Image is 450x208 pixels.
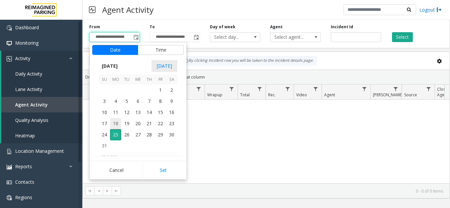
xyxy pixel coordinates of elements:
span: 8 [155,96,166,107]
button: Cancel [92,163,141,177]
td: Friday, August 8, 2025 [155,96,166,107]
td: Monday, August 18, 2025 [110,118,121,129]
td: Saturday, August 30, 2025 [166,129,177,140]
td: Wednesday, August 20, 2025 [132,118,144,129]
a: Total Filter Menu [255,84,264,93]
th: Su [99,75,110,85]
span: Dashboard [15,24,39,31]
a: Video Filter Menu [311,84,320,93]
span: 5 [121,96,132,107]
img: 'icon' [7,149,12,154]
div: Data table [83,84,450,183]
span: Toggle popup [192,33,200,42]
td: Monday, August 11, 2025 [110,107,121,118]
span: Monitoring [15,40,39,46]
span: 4 [110,96,121,107]
td: Friday, August 22, 2025 [155,118,166,129]
th: [DATE] [99,151,177,163]
td: Wednesday, August 27, 2025 [132,129,144,140]
span: Rec. [268,92,276,98]
a: Heatmap [1,128,82,143]
td: Saturday, August 2, 2025 [166,84,177,96]
span: 2 [166,84,177,96]
td: Sunday, August 31, 2025 [99,140,110,151]
td: Tuesday, August 19, 2025 [121,118,132,129]
span: 14 [144,107,155,118]
span: 17 [99,118,110,129]
td: Saturday, August 23, 2025 [166,118,177,129]
th: Mo [110,75,121,85]
span: Heatmap [15,132,35,139]
span: Select agent... [270,33,310,42]
a: Rec. Filter Menu [283,84,292,93]
span: Source [404,92,417,98]
span: 12 [121,107,132,118]
span: 31 [99,140,110,151]
button: Set [143,163,184,177]
td: Friday, August 15, 2025 [155,107,166,118]
th: Sa [166,75,177,85]
th: Th [144,75,155,85]
td: Tuesday, August 26, 2025 [121,129,132,140]
button: Time tab [138,45,184,55]
span: 18 [110,118,121,129]
label: Incident Id [331,24,353,30]
td: Sunday, August 3, 2025 [99,96,110,107]
button: Date tab [92,45,138,55]
td: Saturday, August 9, 2025 [166,96,177,107]
span: Select day... [210,33,250,42]
img: 'icon' [7,180,12,185]
span: Lane Activity [15,86,42,92]
span: Regions [15,194,32,200]
span: 16 [166,107,177,118]
label: To [150,24,155,30]
span: 29 [155,129,166,140]
span: Agent [324,92,335,98]
td: Wednesday, August 6, 2025 [132,96,144,107]
span: 15 [155,107,166,118]
span: 1 [155,84,166,96]
span: 6 [132,96,144,107]
img: 'icon' [7,164,12,170]
span: Agent Activity [15,102,48,108]
td: Sunday, August 24, 2025 [99,129,110,140]
td: Thursday, August 28, 2025 [144,129,155,140]
div: Drag a column header and drop it here to group by that column [83,71,450,83]
td: Friday, August 29, 2025 [155,129,166,140]
span: 23 [166,118,177,129]
td: Tuesday, August 5, 2025 [121,96,132,107]
a: Activity [1,51,82,66]
img: logout [436,6,442,13]
span: Toggle popup [132,33,139,42]
a: Wrapup Filter Menu [227,84,236,93]
td: Thursday, August 14, 2025 [144,107,155,118]
a: Daily Activity [1,66,82,81]
img: 'icon' [7,41,12,46]
a: Parker Filter Menu [391,84,400,93]
a: Quality Analysis [1,112,82,128]
a: Logout [419,6,442,13]
span: Contacts [15,179,34,185]
span: 10 [99,107,110,118]
td: Monday, August 4, 2025 [110,96,121,107]
span: 22 [155,118,166,129]
span: 28 [144,129,155,140]
span: 30 [166,129,177,140]
img: 'icon' [7,25,12,31]
td: Friday, August 1, 2025 [155,84,166,96]
span: 9 [166,96,177,107]
span: Reports [15,163,32,170]
span: 25 [110,129,121,140]
span: Video [296,92,307,98]
label: Day of week [210,24,236,30]
label: Agent [270,24,283,30]
kendo-pager-info: 0 - 0 of 0 items [125,188,443,194]
th: We [132,75,144,85]
span: [PERSON_NAME] [373,92,403,98]
span: 26 [121,129,132,140]
span: 19 [121,118,132,129]
td: Thursday, August 7, 2025 [144,96,155,107]
label: From [89,24,100,30]
span: 27 [132,129,144,140]
td: Tuesday, August 12, 2025 [121,107,132,118]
